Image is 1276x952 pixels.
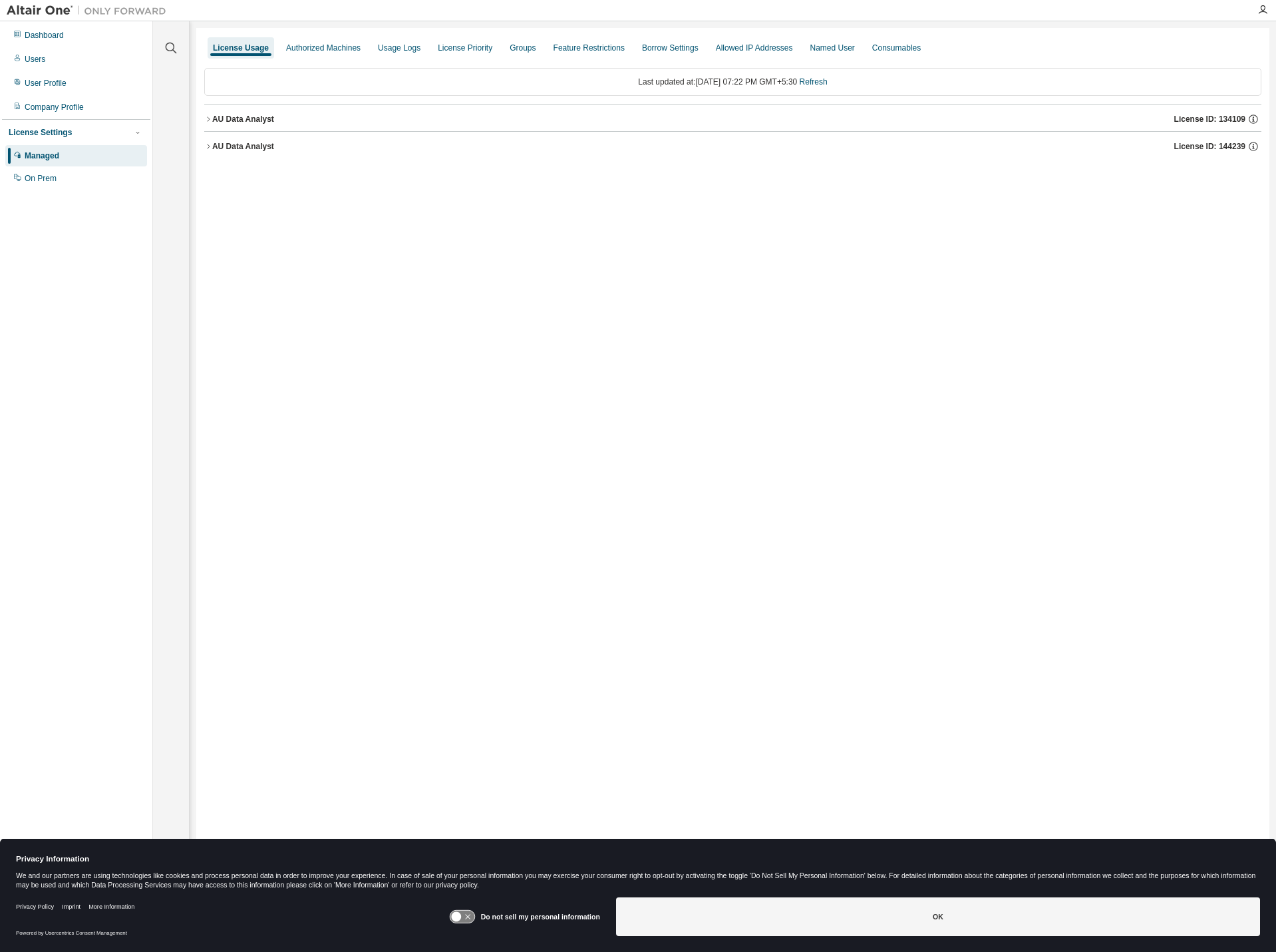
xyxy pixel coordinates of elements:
div: Allowed IP Addresses [716,43,793,53]
div: Feature Restrictions [554,43,625,53]
button: AU Data AnalystLicense ID: 144239 [204,132,1261,161]
div: Users [25,54,45,65]
div: Groups [510,43,536,53]
div: Named User [810,43,854,53]
div: License Priority [438,43,492,53]
div: Usage Logs [378,43,420,53]
span: License ID: 144239 [1174,141,1245,152]
a: Refresh [800,77,828,87]
div: AU Data Analyst [212,114,274,124]
button: AU Data AnalystLicense ID: 134109 [204,105,1261,134]
div: License Usage [213,43,269,53]
div: License Settings [9,127,72,138]
div: On Prem [25,173,57,184]
div: AU Data Analyst [212,141,274,152]
span: License ID: 134109 [1174,114,1245,124]
div: User Profile [25,78,67,89]
div: Authorized Machines [286,43,361,53]
div: Last updated at: [DATE] 07:22 PM GMT+5:30 [204,68,1261,96]
div: Company Profile [25,102,84,113]
div: Managed [25,150,59,161]
div: Borrow Settings [642,43,699,53]
div: Consumables [872,43,921,53]
img: Altair One [7,4,173,17]
div: Dashboard [25,30,64,41]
